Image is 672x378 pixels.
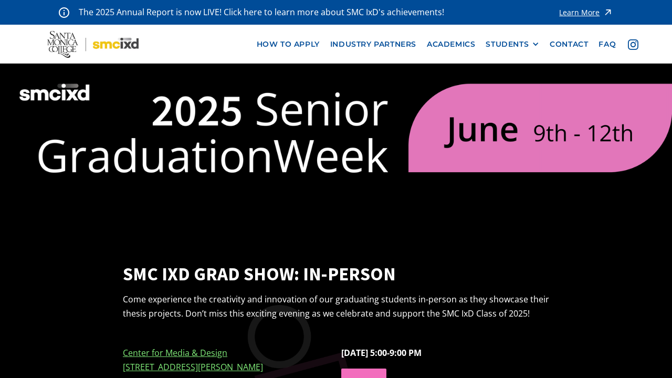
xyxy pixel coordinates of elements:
[544,35,593,54] a: contact
[628,39,638,50] img: icon - instagram
[47,31,139,58] img: Santa Monica College - SMC IxD logo
[486,40,539,49] div: STUDENTS
[341,346,549,360] p: [DATE] 5:00-9:00 PM
[123,261,549,287] strong: SMC IxD Grad Show: IN-PERSON
[123,346,331,374] p: ‍
[559,9,600,16] div: Learn More
[251,35,325,54] a: how to apply
[325,35,422,54] a: industry partners
[123,347,263,373] a: Center for Media & Design[STREET_ADDRESS][PERSON_NAME]
[603,5,613,19] img: icon - arrow - alert
[593,35,621,54] a: faq
[79,5,445,19] p: The 2025 Annual Report is now LIVE! Click here to learn more about SMC IxD's achievements!
[486,40,529,49] div: STUDENTS
[559,5,613,19] a: Learn More
[59,7,69,18] img: icon - information - alert
[123,292,549,321] p: Come experience the creativity and innovation of our graduating students in-person as they showca...
[422,35,480,54] a: Academics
